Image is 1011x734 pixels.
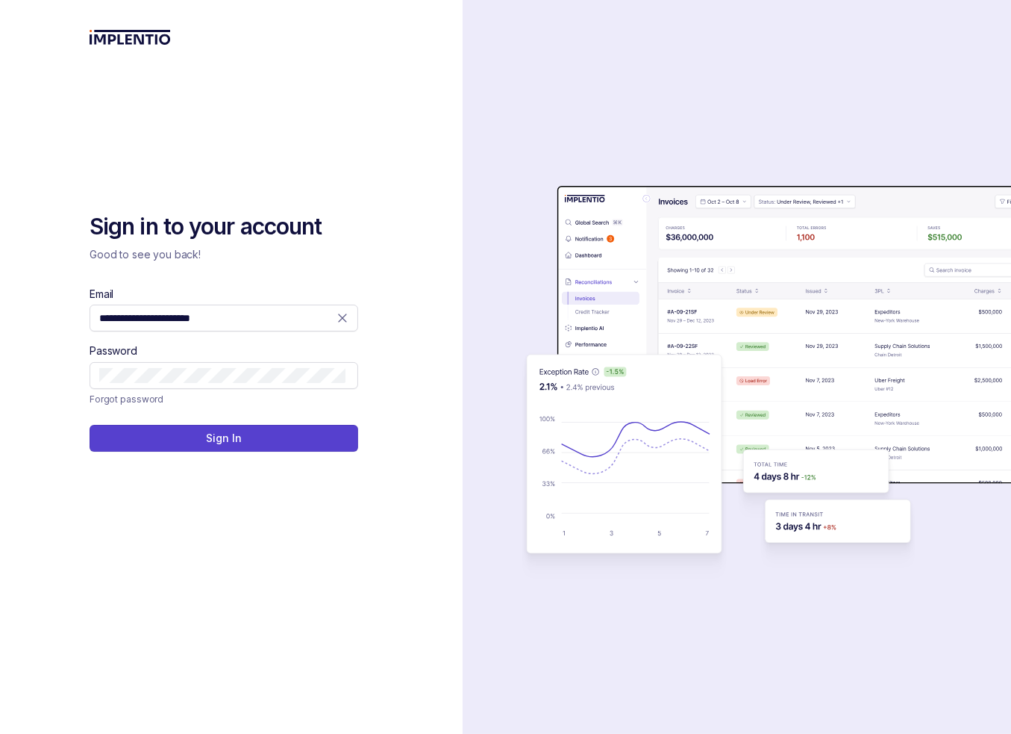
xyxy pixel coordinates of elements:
[90,392,163,407] a: Link Forgot password
[90,212,358,242] h2: Sign in to your account
[90,30,171,45] img: logo
[90,425,358,452] button: Sign In
[90,392,163,407] p: Forgot password
[90,247,358,262] p: Good to see you back!
[90,343,137,358] label: Password
[206,431,241,446] p: Sign In
[90,287,113,302] label: Email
